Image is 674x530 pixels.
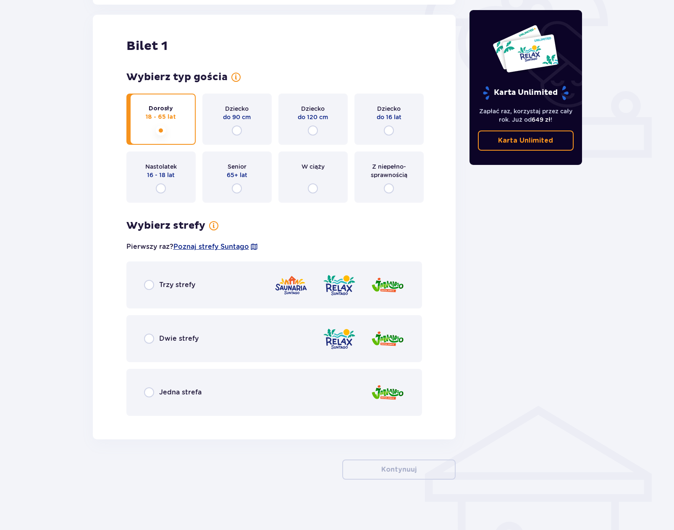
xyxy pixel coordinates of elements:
img: zone logo [323,273,356,297]
p: Senior [228,162,247,171]
p: Pierwszy raz? [126,242,258,251]
span: 649 zł [532,116,551,123]
p: Dziecko [377,104,401,113]
p: do 120 cm [298,113,328,121]
img: zone logo [371,381,404,405]
p: Kontynuuj [381,465,417,474]
p: Trzy strefy [159,280,195,290]
p: Dziecko [225,104,249,113]
p: Dwie strefy [159,334,199,343]
img: zone logo [371,273,404,297]
p: Wybierz strefy [126,219,205,232]
p: Dziecko [301,104,325,113]
p: 65+ lat [227,171,247,179]
p: Bilet 1 [126,38,168,54]
button: Kontynuuj [342,460,456,480]
img: zone logo [323,327,356,351]
p: Dorosły [149,104,173,113]
p: 16 - 18 lat [147,171,175,179]
a: Karta Unlimited [478,131,574,151]
a: Poznaj strefy Suntago [173,242,249,251]
p: 18 - 65 lat [146,113,176,121]
p: W ciąży [302,162,325,171]
img: zone logo [371,327,404,351]
p: Z niepełno­sprawnością [362,162,416,179]
p: do 16 lat [377,113,401,121]
img: zone logo [274,273,308,297]
p: Wybierz typ gościa [126,71,228,84]
p: Jedna strefa [159,388,202,397]
p: Nastolatek [145,162,177,171]
p: do 90 cm [223,113,251,121]
p: Karta Unlimited [482,86,569,100]
p: Zapłać raz, korzystaj przez cały rok. Już od ! [478,107,574,124]
p: Karta Unlimited [498,136,553,145]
